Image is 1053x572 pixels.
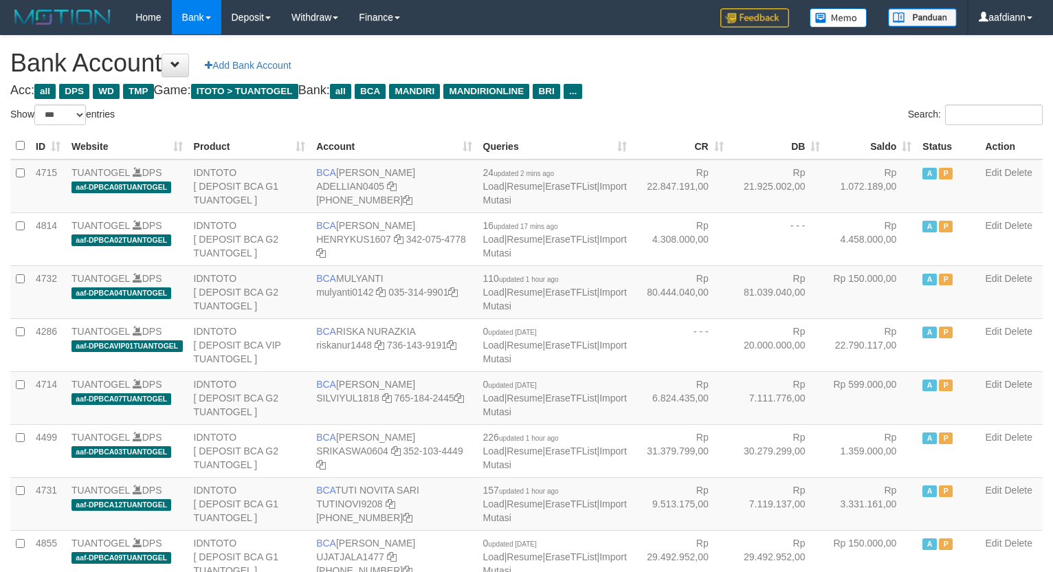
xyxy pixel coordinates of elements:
[825,477,917,530] td: Rp 3.331.161,00
[729,424,826,477] td: Rp 30.279.299,00
[507,445,542,456] a: Resume
[939,432,953,444] span: Paused
[454,393,464,404] a: Copy 7651842445 to clipboard
[825,212,917,265] td: Rp 4.458.000,00
[316,445,388,456] a: SRIKASWA0604
[403,512,412,523] a: Copy 5665095298 to clipboard
[71,485,130,496] a: TUANTOGEL
[483,220,627,258] span: | | |
[632,265,729,318] td: Rp 80.444.040,00
[447,340,456,351] a: Copy 7361439191 to clipboard
[985,167,1001,178] a: Edit
[632,212,729,265] td: Rp 4.308.000,00
[30,212,66,265] td: 4814
[30,265,66,318] td: 4732
[188,212,311,265] td: IDNTOTO [ DEPOSIT BCA G2 TUANTOGEL ]
[545,287,597,298] a: EraseTFList
[922,485,936,497] span: Active
[188,318,311,371] td: IDNTOTO [ DEPOSIT BCA VIP TUANTOGEL ]
[985,538,1001,549] a: Edit
[316,340,372,351] a: riskanur1448
[443,84,529,99] span: MANDIRIONLINE
[387,181,397,192] a: Copy ADELLIAN0405 to clipboard
[1005,167,1032,178] a: Delete
[507,393,542,404] a: Resume
[825,133,917,159] th: Saldo: activate to sort column ascending
[316,432,336,443] span: BCA
[316,220,336,231] span: BCA
[316,247,326,258] a: Copy 3420754778 to clipboard
[66,212,188,265] td: DPS
[488,540,536,548] span: updated [DATE]
[564,84,582,99] span: ...
[922,221,936,232] span: Active
[316,538,336,549] span: BCA
[10,84,1043,98] h4: Acc: Game: Bank:
[311,371,477,424] td: [PERSON_NAME] 765-184-2445
[729,133,826,159] th: DB: activate to sort column ascending
[483,393,627,417] a: Import Mutasi
[483,379,627,417] span: | | |
[483,326,627,364] span: | | |
[311,159,477,213] td: [PERSON_NAME] [PHONE_NUMBER]
[1005,273,1032,284] a: Delete
[483,220,558,231] span: 16
[316,551,384,562] a: UJATJALA1477
[66,477,188,530] td: DPS
[71,340,183,352] span: aaf-DPBCAVIP01TUANTOGEL
[985,273,1001,284] a: Edit
[483,273,559,284] span: 110
[71,220,130,231] a: TUANTOGEL
[545,181,597,192] a: EraseTFList
[483,167,554,178] span: 24
[939,379,953,391] span: Paused
[632,477,729,530] td: Rp 9.513.175,00
[66,371,188,424] td: DPS
[507,340,542,351] a: Resume
[729,265,826,318] td: Rp 81.039.040,00
[483,538,537,549] span: 0
[1005,538,1032,549] a: Delete
[499,487,559,495] span: updated 1 hour ago
[483,485,559,496] span: 157
[71,499,171,511] span: aaf-DPBCA12TUANTOGEL
[908,104,1043,125] label: Search:
[483,498,627,523] a: Import Mutasi
[483,234,627,258] a: Import Mutasi
[123,84,154,99] span: TMP
[499,276,559,283] span: updated 1 hour ago
[545,340,597,351] a: EraseTFList
[10,104,115,125] label: Show entries
[71,379,130,390] a: TUANTOGEL
[71,432,130,443] a: TUANTOGEL
[71,326,130,337] a: TUANTOGEL
[71,287,171,299] span: aaf-DPBCA04TUANTOGEL
[59,84,89,99] span: DPS
[985,379,1001,390] a: Edit
[499,434,559,442] span: updated 1 hour ago
[311,318,477,371] td: RISKA NURAZKIA 736-143-9191
[632,318,729,371] td: - - -
[316,498,382,509] a: TUTINOVI9208
[382,393,392,404] a: Copy SILVIYUL1818 to clipboard
[825,265,917,318] td: Rp 150.000,00
[507,234,542,245] a: Resume
[825,159,917,213] td: Rp 1.072.189,00
[632,371,729,424] td: Rp 6.824.435,00
[71,234,171,246] span: aaf-DPBCA02TUANTOGEL
[507,287,542,298] a: Resume
[729,477,826,530] td: Rp 7.119.137,00
[825,318,917,371] td: Rp 22.790.117,00
[1005,379,1032,390] a: Delete
[985,432,1001,443] a: Edit
[30,371,66,424] td: 4714
[917,133,979,159] th: Status
[311,477,477,530] td: TUTI NOVITA SARI [PHONE_NUMBER]
[632,424,729,477] td: Rp 31.379.799,00
[507,498,542,509] a: Resume
[979,133,1043,159] th: Action
[71,167,130,178] a: TUANTOGEL
[30,159,66,213] td: 4715
[494,170,554,177] span: updated 2 mins ago
[316,167,336,178] span: BCA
